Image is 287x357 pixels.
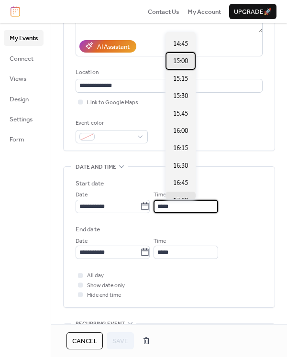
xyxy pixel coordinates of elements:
span: All day [87,271,104,281]
span: 14:45 [173,39,188,49]
a: My Account [188,7,221,16]
a: Connect [4,51,44,66]
span: My Events [10,33,38,43]
div: Location [76,68,261,77]
span: 15:00 [173,56,188,66]
a: Form [4,131,44,147]
span: Upgrade 🚀 [234,7,272,17]
span: Connect [10,54,33,64]
span: Date [76,237,88,246]
div: End date [76,225,100,234]
a: Contact Us [148,7,179,16]
span: 15:15 [173,74,188,84]
span: Time [154,237,166,246]
div: AI Assistant [97,42,130,52]
span: Settings [10,115,33,124]
span: Date [76,190,88,200]
a: Settings [4,111,44,127]
span: 16:45 [173,178,188,188]
span: Cancel [72,336,97,346]
div: Event color [76,119,146,128]
span: Form [10,135,24,144]
button: Upgrade🚀 [229,4,276,19]
span: My Account [188,7,221,17]
a: My Events [4,30,44,45]
span: 15:45 [173,109,188,119]
span: Time [154,190,166,200]
span: Recurring event [76,319,125,328]
button: AI Assistant [79,40,136,53]
span: 15:30 [173,91,188,101]
span: Show date only [87,281,125,291]
a: Views [4,71,44,86]
span: 16:30 [173,161,188,171]
img: logo [11,6,20,17]
span: Views [10,74,26,84]
span: Design [10,95,29,104]
span: Date and time [76,162,116,172]
div: Start date [76,179,104,188]
a: Design [4,91,44,107]
span: Link to Google Maps [87,98,138,108]
span: Hide end time [87,291,121,300]
span: 16:15 [173,143,188,153]
span: Contact Us [148,7,179,17]
span: 17:00 [173,196,188,206]
button: Cancel [66,332,103,349]
span: 16:00 [173,126,188,136]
